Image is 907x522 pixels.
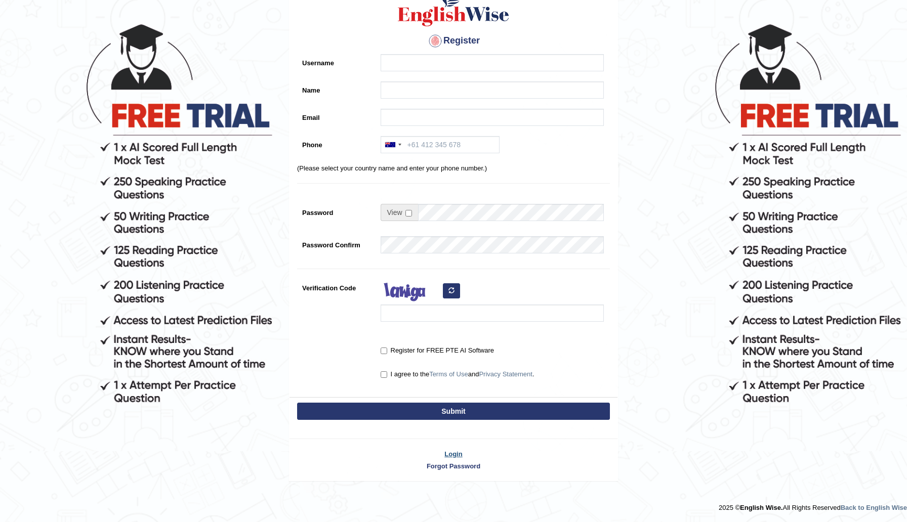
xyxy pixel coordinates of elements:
[405,210,412,216] input: Show/Hide Password
[381,347,387,354] input: Register for FREE PTE AI Software
[479,370,532,378] a: Privacy Statement
[381,136,500,153] input: +61 412 345 678
[297,279,376,293] label: Verification Code
[381,137,404,153] div: Australia: +61
[381,371,387,378] input: I agree to theTerms of UseandPrivacy Statement.
[297,109,376,122] label: Email
[297,204,376,217] label: Password
[290,449,617,459] a: Login
[297,136,376,150] label: Phone
[297,81,376,95] label: Name
[841,504,907,511] a: Back to English Wise
[297,236,376,250] label: Password Confirm
[297,33,610,49] h4: Register
[297,54,376,68] label: Username
[740,504,782,511] strong: English Wise.
[297,163,610,173] p: (Please select your country name and enter your phone number.)
[381,345,494,356] label: Register for FREE PTE AI Software
[297,403,610,420] button: Submit
[719,498,907,512] div: 2025 © All Rights Reserved
[290,461,617,471] a: Forgot Password
[429,370,468,378] a: Terms of Use
[381,369,534,379] label: I agree to the and .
